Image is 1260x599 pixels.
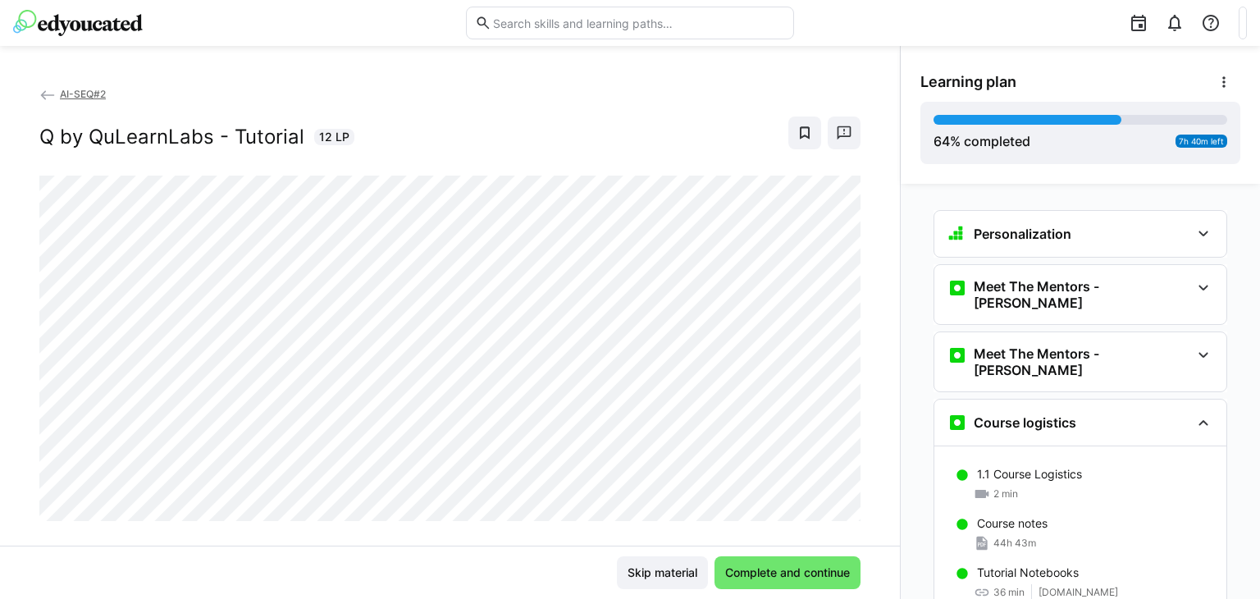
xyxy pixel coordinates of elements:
[39,125,304,149] h2: Q by QuLearnLabs - Tutorial
[723,565,852,581] span: Complete and continue
[60,88,106,100] span: AI-SEQ#2
[974,278,1190,311] h3: Meet The Mentors - [PERSON_NAME]
[1179,136,1224,146] span: 7h 40m left
[934,131,1030,151] div: % completed
[993,487,1018,501] span: 2 min
[934,133,950,149] span: 64
[974,226,1071,242] h3: Personalization
[977,565,1079,581] p: Tutorial Notebooks
[974,414,1076,431] h3: Course logistics
[1039,586,1118,599] span: [DOMAIN_NAME]
[993,586,1025,599] span: 36 min
[977,466,1082,482] p: 1.1 Course Logistics
[920,73,1016,91] span: Learning plan
[319,129,349,145] span: 12 LP
[714,556,861,589] button: Complete and continue
[617,556,708,589] button: Skip material
[625,565,700,581] span: Skip material
[974,345,1190,378] h3: Meet The Mentors - [PERSON_NAME]
[491,16,785,30] input: Search skills and learning paths…
[39,88,106,100] a: AI-SEQ#2
[977,515,1048,532] p: Course notes
[993,537,1036,550] span: 44h 43m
